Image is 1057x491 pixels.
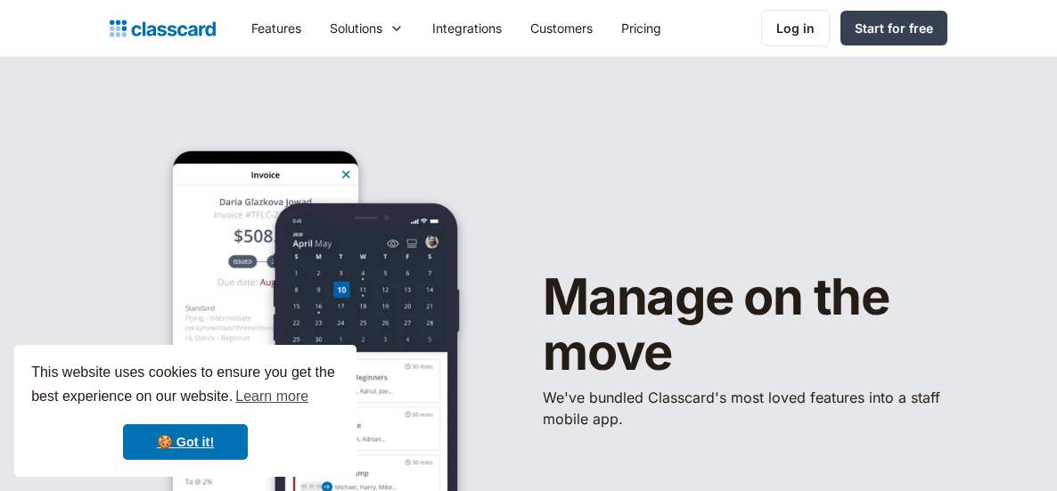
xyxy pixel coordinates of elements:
h1: Manage on the move [543,270,947,380]
a: learn more about cookies [233,383,311,410]
a: Log in [761,10,830,46]
a: Customers [516,8,607,48]
a: Features [237,8,315,48]
a: Integrations [418,8,516,48]
div: Log in [776,19,815,37]
a: dismiss cookie message [123,424,248,460]
a: Start for free [840,11,947,45]
p: We've bundled ​Classcard's most loved features into a staff mobile app. [543,387,947,430]
span: This website uses cookies to ensure you get the best experience on our website. [31,362,340,410]
div: cookieconsent [14,345,356,477]
div: Solutions [330,19,382,37]
div: Solutions [315,8,418,48]
div: Start for free [855,19,933,37]
a: Logo [110,16,216,41]
a: Pricing [607,8,676,48]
